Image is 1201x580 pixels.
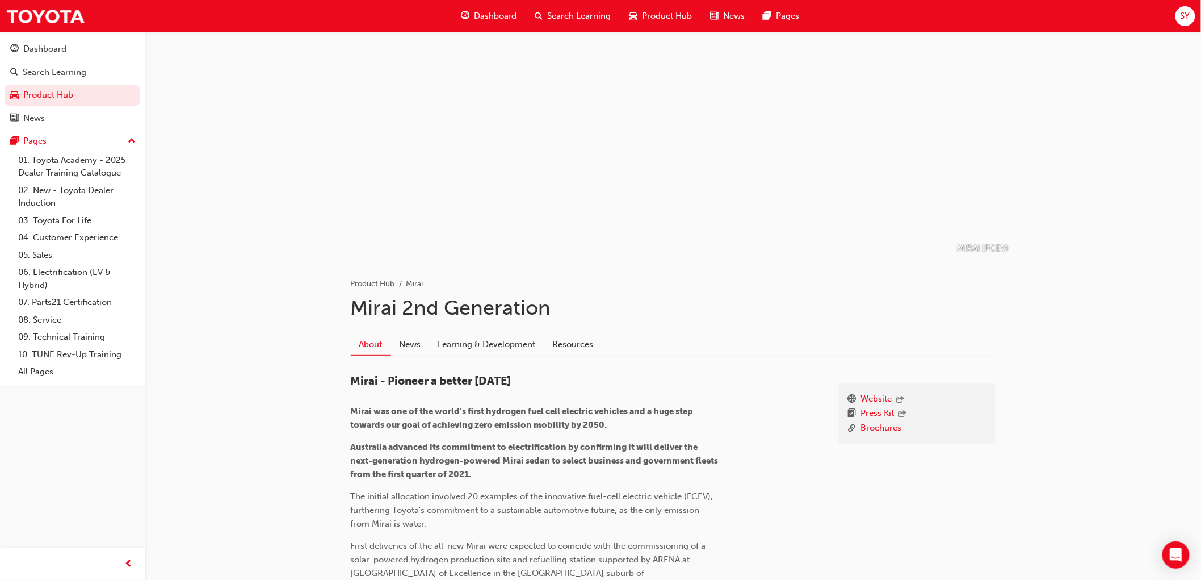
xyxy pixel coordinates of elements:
[5,85,140,106] a: Product Hub
[14,328,140,346] a: 09. Technical Training
[351,279,395,289] a: Product Hub
[430,333,544,355] a: Learning & Development
[351,491,716,529] span: The initial allocation involved 20 examples of the innovative fuel-cell electric vehicle (FCEV), ...
[14,229,140,247] a: 04. Customer Experience
[754,5,809,28] a: pages-iconPages
[724,10,745,23] span: News
[461,9,469,23] span: guage-icon
[848,393,856,407] span: www-icon
[5,62,140,83] a: Search Learning
[1162,541,1190,569] div: Open Intercom Messenger
[128,134,136,149] span: up-icon
[544,333,602,355] a: Resources
[406,278,423,291] li: Mirai
[958,242,1009,255] p: MIRAI (FCEV)
[848,407,856,422] span: booktick-icon
[5,39,140,60] a: Dashboard
[351,374,511,387] span: Mirai - Pioneer a better [DATE]
[861,422,902,436] a: Brochures
[1181,10,1190,23] span: SY
[548,10,611,23] span: Search Learning
[5,108,140,129] a: News
[14,152,140,182] a: 01. Toyota Academy - 2025 Dealer Training Catalogue
[351,295,996,320] h1: Mirai 2nd Generation
[10,90,19,101] span: car-icon
[14,182,140,212] a: 02. New - Toyota Dealer Induction
[23,135,47,148] div: Pages
[14,294,140,311] a: 07. Parts21 Certification
[702,5,754,28] a: news-iconNews
[351,442,720,479] span: Australia advanced its commitment to electrification by confirming it will deliver the next-gener...
[897,395,905,405] span: outbound-icon
[23,112,45,125] div: News
[861,393,892,407] a: Website
[861,407,895,422] a: Press Kit
[6,3,85,29] img: Trak
[5,131,140,152] button: Pages
[1175,6,1195,26] button: SY
[5,36,140,131] button: DashboardSearch LearningProduct HubNews
[14,311,140,329] a: 08. Service
[711,9,719,23] span: news-icon
[899,410,907,419] span: outbound-icon
[763,9,772,23] span: pages-icon
[643,10,692,23] span: Product Hub
[10,68,18,78] span: search-icon
[848,422,856,436] span: link-icon
[474,10,517,23] span: Dashboard
[776,10,800,23] span: Pages
[23,66,86,79] div: Search Learning
[14,247,140,264] a: 05. Sales
[14,212,140,230] a: 03. Toyota For Life
[351,333,391,356] a: About
[10,114,19,124] span: news-icon
[351,406,695,430] span: Mirai was one of the world’s first hydrogen fuel cell electric vehicles and a huge step towards o...
[14,346,140,364] a: 10. TUNE Rev-Up Training
[452,5,526,28] a: guage-iconDashboard
[10,44,19,55] span: guage-icon
[620,5,702,28] a: car-iconProduct Hub
[535,9,543,23] span: search-icon
[526,5,620,28] a: search-iconSearch Learning
[391,333,430,355] a: News
[10,136,19,147] span: pages-icon
[629,9,638,23] span: car-icon
[125,557,133,571] span: prev-icon
[14,363,140,381] a: All Pages
[23,43,66,56] div: Dashboard
[14,264,140,294] a: 06. Electrification (EV & Hybrid)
